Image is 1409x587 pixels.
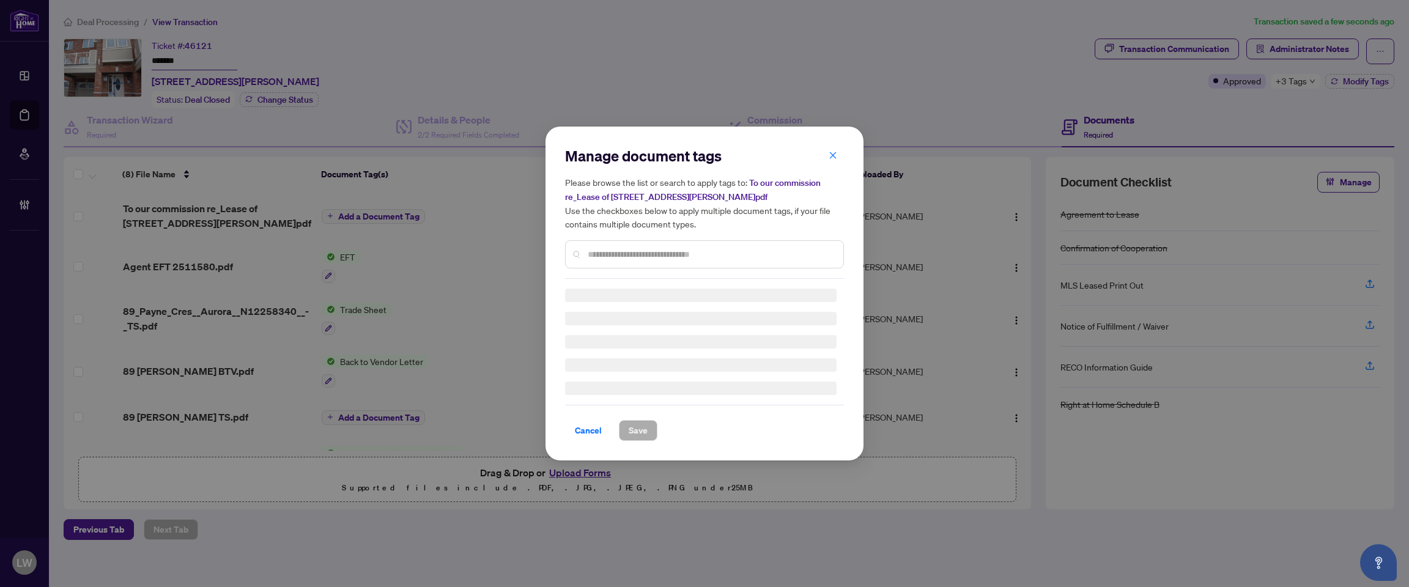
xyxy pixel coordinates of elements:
[575,421,602,440] span: Cancel
[565,175,844,231] h5: Please browse the list or search to apply tags to: Use the checkboxes below to apply multiple doc...
[565,420,612,441] button: Cancel
[829,151,837,160] span: close
[565,146,844,166] h2: Manage document tags
[619,420,657,441] button: Save
[1360,544,1397,581] button: Open asap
